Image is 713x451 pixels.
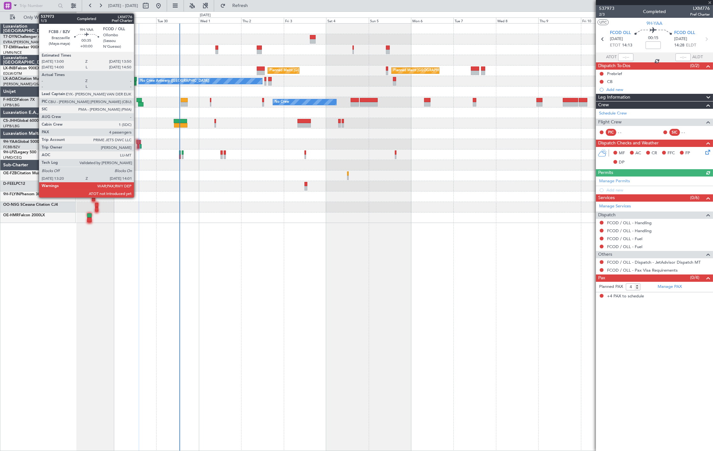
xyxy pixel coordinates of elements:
[606,129,616,136] div: PIC
[598,140,659,147] span: Dispatch Checks and Weather
[156,17,199,23] div: Tue 30
[619,150,625,156] span: MF
[598,119,622,126] span: Flight Crew
[3,40,43,45] a: EVRA/[PERSON_NAME]
[3,35,45,39] a: T7-DYNChallenger 604
[619,159,625,166] span: DP
[598,274,605,282] span: Pax
[269,66,330,75] div: Planned Maint [GEOGRAPHIC_DATA]
[622,42,632,49] span: 14:13
[114,17,156,23] div: Mon 29
[3,145,20,149] a: FCBB/BZV
[3,203,23,207] span: OO-NSG S
[7,12,69,23] button: Only With Activity
[607,267,678,273] a: FCOD / OLL - Pax Visa Requirements
[690,12,710,17] span: Pref Charter
[3,98,35,102] a: F-HECDFalcon 7X
[3,155,22,160] a: LFMD/CEQ
[3,82,41,87] a: [PERSON_NAME]/QSA
[598,101,609,109] span: Crew
[217,1,255,11] button: Refresh
[3,124,20,128] a: LFPB/LBG
[3,66,53,70] a: LX-INBFalcon 900EX EASy II
[598,212,616,219] span: Dispatch
[453,17,496,23] div: Tue 7
[3,77,49,81] a: LX-AOACitation Mustang
[690,62,699,69] span: (0/2)
[598,94,630,101] span: Leg Information
[393,66,493,75] div: Planned Maint [GEOGRAPHIC_DATA] ([GEOGRAPHIC_DATA])
[3,98,17,102] span: F-HECD
[3,103,20,108] a: LFPB/LBG
[607,228,652,233] a: FCOD / OLL - Handling
[3,192,20,196] span: 9H-FLYIN
[690,194,699,201] span: (0/6)
[241,17,283,23] div: Thu 2
[599,110,627,117] a: Schedule Crew
[610,36,623,42] span: [DATE]
[17,15,67,20] span: Only With Activity
[538,17,581,23] div: Thu 9
[599,284,623,290] label: Planned PAX
[686,42,696,49] span: ELDT
[658,284,682,290] a: Manage PAX
[369,17,411,23] div: Sun 5
[3,182,16,186] span: D-FEEL
[108,3,138,9] span: [DATE] - [DATE]
[674,36,687,42] span: [DATE]
[140,76,209,86] div: No Crew Antwerp ([GEOGRAPHIC_DATA])
[599,203,631,210] a: Manage Services
[3,45,16,49] span: T7-EMI
[227,3,254,8] span: Refresh
[3,35,17,39] span: T7-DYN
[411,17,453,23] div: Mon 6
[685,150,690,156] span: FP
[3,140,17,144] span: 9H-YAA
[674,30,695,36] span: FCOD OLL
[607,260,701,265] a: FCOD / OLL - Dispatch - JetAdvisor Dispatch MT
[19,1,56,10] input: Trip Number
[599,5,614,12] span: 537973
[607,244,642,249] a: FCOD / OLL - Fuel
[199,17,241,23] div: Wed 1
[326,17,368,23] div: Sat 4
[618,129,632,135] div: - -
[3,77,18,81] span: LX-AOA
[668,150,675,156] span: FFC
[3,182,25,186] a: D-FEELPC12
[682,129,696,135] div: - -
[647,20,662,27] span: 9H-YAA
[607,220,652,225] a: FCOD / OLL - Handling
[275,97,289,107] div: No Crew
[643,9,666,15] div: Completed
[3,140,39,144] a: 9H-YAAGlobal 5000
[72,17,114,23] div: Sun 28
[635,150,641,156] span: AC
[200,13,211,18] div: [DATE]
[607,71,622,76] div: Prebrief
[652,150,657,156] span: CR
[690,274,699,281] span: (0/4)
[606,54,617,60] span: ATOT
[669,129,680,136] div: SIC
[610,42,620,49] span: ETOT
[3,119,38,123] a: CS-JHHGlobal 6000
[3,171,17,175] span: OE-FZB
[607,236,642,241] a: FCOD / OLL - Fuel
[598,62,630,70] span: Dispatch To-Dos
[598,251,612,258] span: Others
[3,150,16,154] span: 9H-LPZ
[3,50,22,55] a: LFMN/NCE
[598,194,615,202] span: Services
[3,192,42,196] a: 9H-FLYINPhenom 300
[3,119,17,123] span: CS-JHH
[3,213,19,217] span: OE-HMR
[692,54,703,60] span: ALDT
[610,30,631,36] span: FCOD OLL
[77,13,88,18] div: [DATE]
[598,19,609,25] button: UTC
[606,87,710,92] div: Add new
[648,35,658,41] span: 00:15
[3,71,22,76] a: EDLW/DTM
[284,17,326,23] div: Fri 3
